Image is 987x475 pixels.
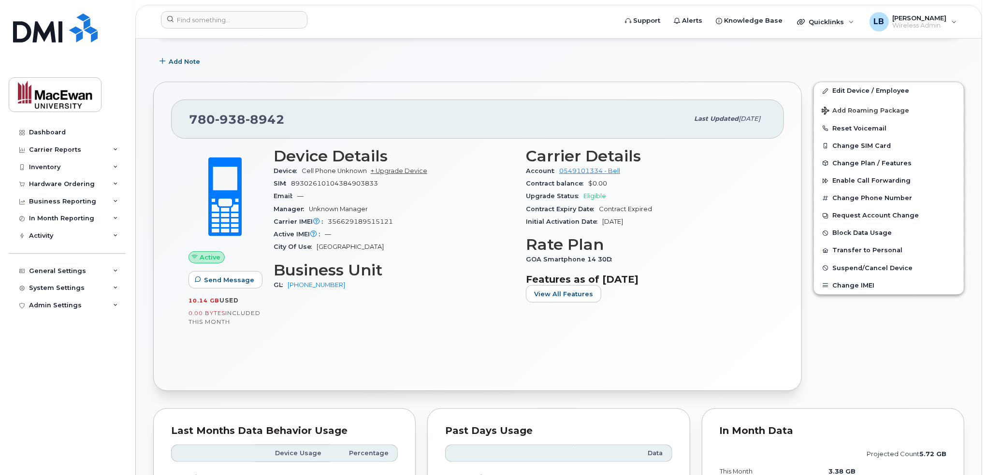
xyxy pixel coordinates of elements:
[814,277,964,294] button: Change IMEI
[274,281,288,288] span: GL
[526,180,588,187] span: Contract balance
[526,256,617,263] span: GOA Smartphone 14 30D
[832,264,913,272] span: Suspend/Cancel Device
[814,155,964,172] button: Change Plan / Features
[169,57,200,66] span: Add Note
[814,259,964,277] button: Suspend/Cancel Device
[832,177,911,185] span: Enable Call Forwarding
[893,14,947,22] span: [PERSON_NAME]
[445,426,672,436] div: Past Days Usage
[255,445,330,462] th: Device Usage
[559,167,620,174] a: 0549101334 - Bell
[814,100,964,120] button: Add Roaming Package
[618,11,667,30] a: Support
[874,16,885,28] span: LB
[814,207,964,224] button: Request Account Change
[720,426,946,436] div: In Month Data
[328,218,393,225] span: 356629189515121
[822,107,909,116] span: Add Roaming Package
[291,180,378,187] span: 89302610104384903833
[809,18,844,26] span: Quicklinks
[526,192,583,200] span: Upgrade Status
[893,22,947,29] span: Wireless Admin
[330,445,398,462] th: Percentage
[583,192,606,200] span: Eligible
[189,309,261,325] span: included this month
[526,205,599,213] span: Contract Expiry Date
[526,285,601,302] button: View All Features
[189,271,262,288] button: Send Message
[814,189,964,207] button: Change Phone Number
[246,112,285,127] span: 8942
[274,205,309,213] span: Manager
[526,236,767,253] h3: Rate Plan
[526,167,559,174] span: Account
[814,120,964,137] button: Reset Voicemail
[828,468,856,475] text: 3.38 GB
[297,192,304,200] span: —
[274,243,317,250] span: City Of Use
[863,12,964,31] div: Lachell Baron
[694,115,739,122] span: Last updated
[814,224,964,242] button: Block Data Usage
[724,16,783,26] span: Knowledge Base
[867,450,946,458] text: projected count
[814,82,964,100] a: Edit Device / Employee
[215,112,246,127] span: 938
[526,147,767,165] h3: Carrier Details
[832,159,912,167] span: Change Plan / Features
[371,167,427,174] a: + Upgrade Device
[200,253,220,262] span: Active
[161,11,307,29] input: Find something...
[599,205,652,213] span: Contract Expired
[526,218,602,225] span: Initial Activation Date
[602,218,623,225] span: [DATE]
[682,16,702,26] span: Alerts
[274,147,514,165] h3: Device Details
[667,11,709,30] a: Alerts
[153,53,208,70] button: Add Note
[274,261,514,279] h3: Business Unit
[739,115,760,122] span: [DATE]
[274,167,302,174] span: Device
[274,230,325,238] span: Active IMEI
[814,137,964,155] button: Change SIM Card
[526,273,767,285] h3: Features as of [DATE]
[325,230,331,238] span: —
[274,218,328,225] span: Carrier IMEI
[814,242,964,259] button: Transfer to Personal
[219,297,239,304] span: used
[204,275,254,285] span: Send Message
[189,112,285,127] span: 780
[919,450,946,458] tspan: 5.72 GB
[814,172,964,189] button: Enable Call Forwarding
[274,192,297,200] span: Email
[633,16,660,26] span: Support
[534,289,593,299] span: View All Features
[317,243,384,250] span: [GEOGRAPHIC_DATA]
[709,11,789,30] a: Knowledge Base
[573,445,672,462] th: Data
[274,180,291,187] span: SIM
[189,297,219,304] span: 10.14 GB
[588,180,607,187] span: $0.00
[309,205,368,213] span: Unknown Manager
[302,167,367,174] span: Cell Phone Unknown
[171,426,398,436] div: Last Months Data Behavior Usage
[288,281,345,288] a: [PHONE_NUMBER]
[790,12,861,31] div: Quicklinks
[719,468,753,475] text: this month
[189,310,225,317] span: 0.00 Bytes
